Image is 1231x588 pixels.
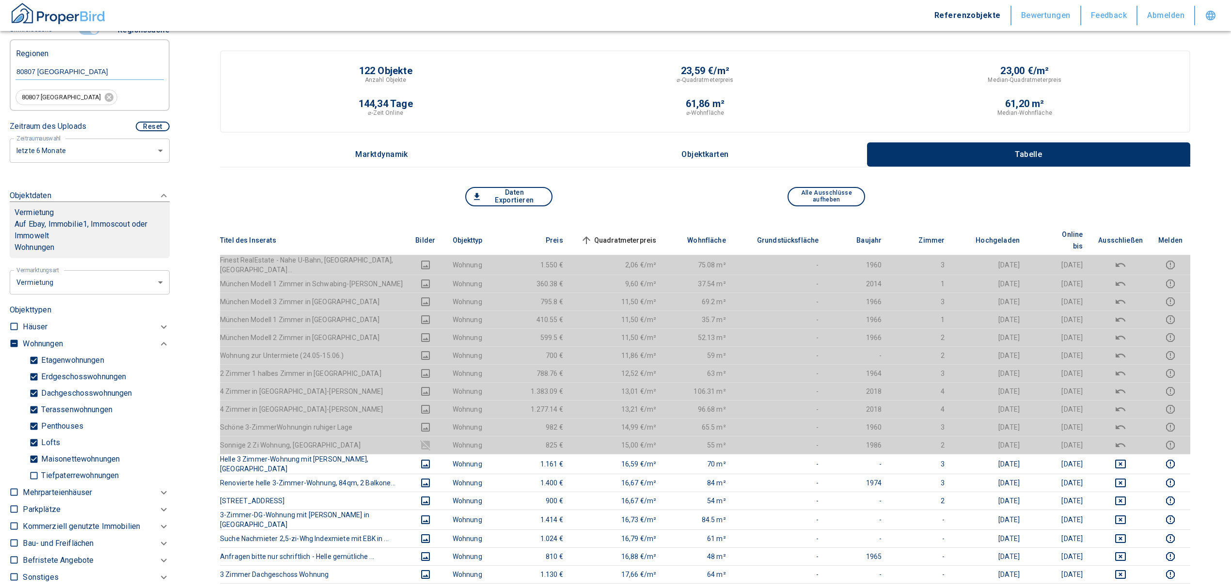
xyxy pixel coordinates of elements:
[414,403,437,415] button: images
[889,418,952,436] td: 3
[1098,421,1143,433] button: deselect this listing
[23,569,170,586] div: Sonstiges
[23,521,140,532] p: Kommerziell genutzte Immobilien
[988,76,1061,84] p: Median-Quadratmeterpreis
[220,454,406,474] th: Helle 3 Zimmer-Wohnung mit [PERSON_NAME], [GEOGRAPHIC_DATA]
[1027,275,1090,293] td: [DATE]
[220,142,1190,167] div: wrapped label tabs example
[1027,492,1090,510] td: [DATE]
[23,335,170,352] div: Wohnungen
[1098,278,1143,290] button: deselect this listing
[1151,226,1190,255] th: Melden
[571,310,664,328] td: 11,50 €/m²
[508,328,571,346] td: 599.5 €
[1027,293,1090,310] td: [DATE]
[1158,350,1183,361] button: report this listing
[826,529,889,547] td: -
[220,400,406,418] th: 4 Zimmer in [GEOGRAPHIC_DATA]-[PERSON_NAME]
[1000,66,1049,76] p: 23,00 €/m²
[220,529,406,547] th: Suche Nachmieter 2,5-zi-Whg Indexmiete mit EBK in ...
[952,510,1027,529] td: [DATE]
[445,364,508,382] td: Wohnung
[445,418,508,436] td: Wohnung
[734,364,827,382] td: -
[414,551,437,562] button: images
[414,386,437,397] button: images
[571,418,664,436] td: 14,99 €/m²
[889,547,952,565] td: -
[220,346,406,364] th: Wohnung zur Untermiete (24.05-15.06.)
[16,93,107,102] span: 80807 [GEOGRAPHIC_DATA]
[889,255,952,275] td: 3
[681,66,729,76] p: 23,59 €/m²
[508,510,571,529] td: 1.414 €
[1098,259,1143,271] button: deselect this listing
[414,278,437,290] button: images
[1098,332,1143,343] button: deselect this listing
[952,400,1027,418] td: [DATE]
[414,458,437,470] button: images
[39,455,120,463] p: Maisonettewohnungen
[220,474,406,492] th: Renovierte helle 3-Zimmer-Wohnung, 84qm, 2 Balkone...
[508,547,571,565] td: 810 €
[952,418,1027,436] td: [DATE]
[1158,403,1183,415] button: report this listing
[220,293,406,310] th: München Modell 3 Zimmer in [GEOGRAPHIC_DATA]
[664,492,734,510] td: 54 m²
[10,121,86,132] p: Zeitraum des Uploads
[664,510,734,529] td: 84.5 m²
[10,138,170,163] div: letzte 6 Monate
[571,474,664,492] td: 16,67 €/m²
[579,234,657,246] span: Quadratmeterpreis
[664,418,734,436] td: 65.5 m²
[1158,439,1183,451] button: report this listing
[414,350,437,361] button: images
[220,328,406,346] th: München Modell 2 Zimmer in [GEOGRAPHIC_DATA]
[826,275,889,293] td: 2014
[889,436,952,454] td: 2
[10,190,51,201] p: Objektdaten
[414,569,437,580] button: images
[571,328,664,346] td: 11,50 €/m²
[1158,332,1183,343] button: report this listing
[508,364,571,382] td: 788.76 €
[952,364,1027,382] td: [DATE]
[1158,296,1183,308] button: report this listing
[359,66,412,76] p: 122 Objekte
[1098,458,1143,470] button: deselect this listing
[1158,421,1183,433] button: report this listing
[1098,495,1143,507] button: deselect this listing
[220,255,406,275] th: Finest RealEstate - Nahe U-Bahn, [GEOGRAPHIC_DATA], [GEOGRAPHIC_DATA]...
[508,529,571,547] td: 1.024 €
[220,382,406,400] th: 4 Zimmer in [GEOGRAPHIC_DATA]-[PERSON_NAME]
[952,547,1027,565] td: [DATE]
[220,510,406,529] th: 3-Zimmer-DG-Wohnung mit [PERSON_NAME] in [GEOGRAPHIC_DATA]
[1098,386,1143,397] button: deselect this listing
[414,259,437,271] button: images
[925,6,1011,25] button: Referenzobjekte
[1027,529,1090,547] td: [DATE]
[220,310,406,328] th: München Modell 1 Zimmer in [GEOGRAPHIC_DATA]
[10,1,107,30] button: ProperBird Logo and Home Button
[826,310,889,328] td: 1966
[571,255,664,275] td: 2,06 €/m²
[355,150,408,159] p: Marktdynamik
[664,293,734,310] td: 69.2 m²
[1098,439,1143,451] button: deselect this listing
[359,99,413,108] p: 144,34 Tage
[445,310,508,328] td: Wohnung
[734,382,827,400] td: -
[1098,533,1143,544] button: deselect this listing
[23,572,58,583] p: Sonstiges
[1098,477,1143,489] button: deselect this listing
[952,310,1027,328] td: [DATE]
[826,510,889,529] td: -
[889,400,952,418] td: 4
[571,547,664,565] td: 16,88 €/m²
[445,492,508,510] td: Wohnung
[508,492,571,510] td: 900 €
[1098,403,1143,415] button: deselect this listing
[1027,255,1090,275] td: [DATE]
[365,76,407,84] p: Anzahl Objekte
[508,454,571,474] td: 1.161 €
